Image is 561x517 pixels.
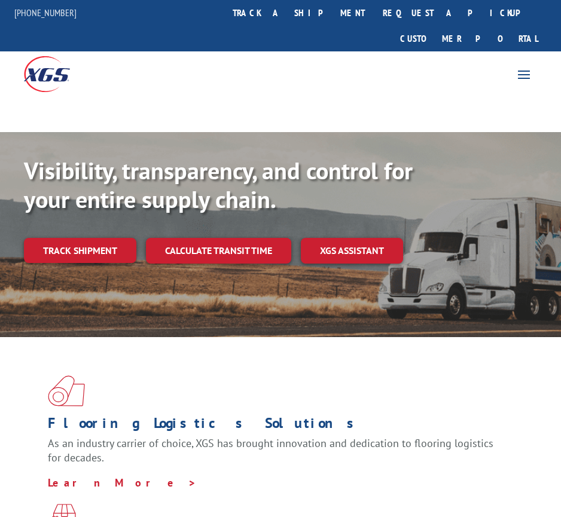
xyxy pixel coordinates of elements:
img: xgs-icon-total-supply-chain-intelligence-red [48,375,85,406]
span: As an industry carrier of choice, XGS has brought innovation and dedication to flooring logistics... [48,436,493,464]
a: [PHONE_NUMBER] [14,7,77,19]
a: Learn More > [48,476,197,490]
h1: Flooring Logistics Solutions [48,416,504,436]
a: XGS ASSISTANT [301,238,403,264]
a: Calculate transit time [146,238,291,264]
a: Track shipment [24,238,136,263]
a: Customer Portal [391,26,547,51]
b: Visibility, transparency, and control for your entire supply chain. [24,155,413,215]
